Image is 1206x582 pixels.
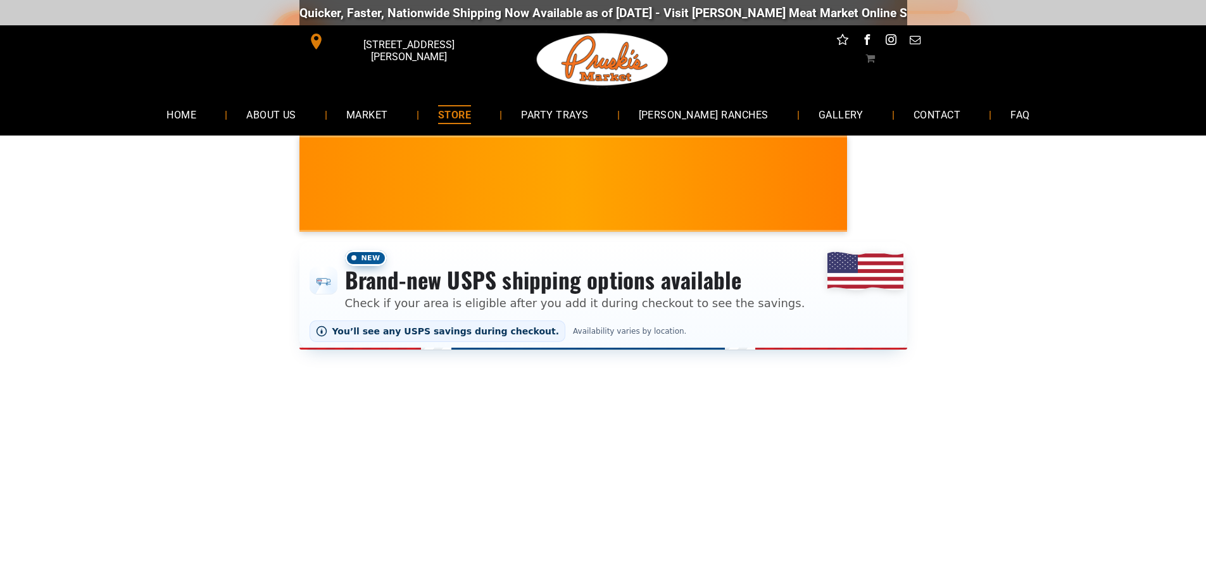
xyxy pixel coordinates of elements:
[296,6,1062,20] div: Quicker, Faster, Nationwide Shipping Now Available as of [DATE] - Visit [PERSON_NAME] Meat Market...
[534,25,671,94] img: Pruski-s+Market+HQ+Logo2-1920w.png
[834,32,851,51] a: Social network
[895,98,979,131] a: CONTACT
[991,98,1048,131] a: FAQ
[570,327,689,336] span: Availability varies by location.
[907,32,923,51] a: email
[620,98,788,131] a: [PERSON_NAME] RANCHES
[419,98,490,131] a: STORE
[883,32,899,51] a: instagram
[327,32,490,69] span: [STREET_ADDRESS][PERSON_NAME]
[345,266,805,294] h3: Brand-new USPS shipping options available
[299,32,493,51] a: [STREET_ADDRESS][PERSON_NAME]
[332,326,560,336] span: You’ll see any USPS savings during checkout.
[345,250,387,266] span: New
[327,98,407,131] a: MARKET
[148,98,215,131] a: HOME
[843,193,1091,213] span: [PERSON_NAME] MARKET
[345,294,805,312] p: Check if your area is eligible after you add it during checkout to see the savings.
[299,242,907,350] div: Shipping options announcement
[502,98,607,131] a: PARTY TRAYS
[227,98,315,131] a: ABOUT US
[858,32,875,51] a: facebook
[800,98,883,131] a: GALLERY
